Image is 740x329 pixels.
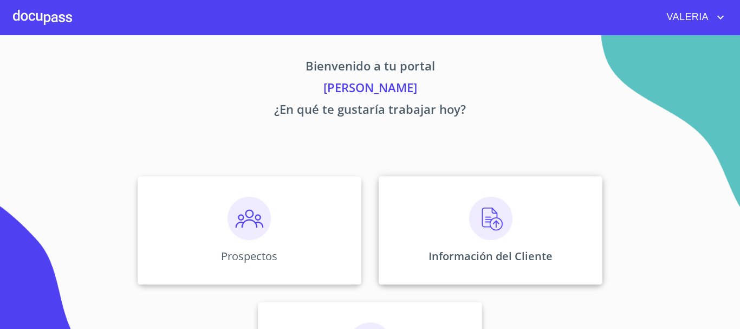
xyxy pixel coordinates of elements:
span: VALERIA [659,9,715,26]
img: prospectos.png [228,197,271,240]
p: [PERSON_NAME] [36,79,704,100]
p: Prospectos [221,249,277,263]
button: account of current user [659,9,728,26]
p: ¿En qué te gustaría trabajar hoy? [36,100,704,122]
p: Información del Cliente [429,249,553,263]
p: Bienvenido a tu portal [36,57,704,79]
img: carga.png [469,197,512,240]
